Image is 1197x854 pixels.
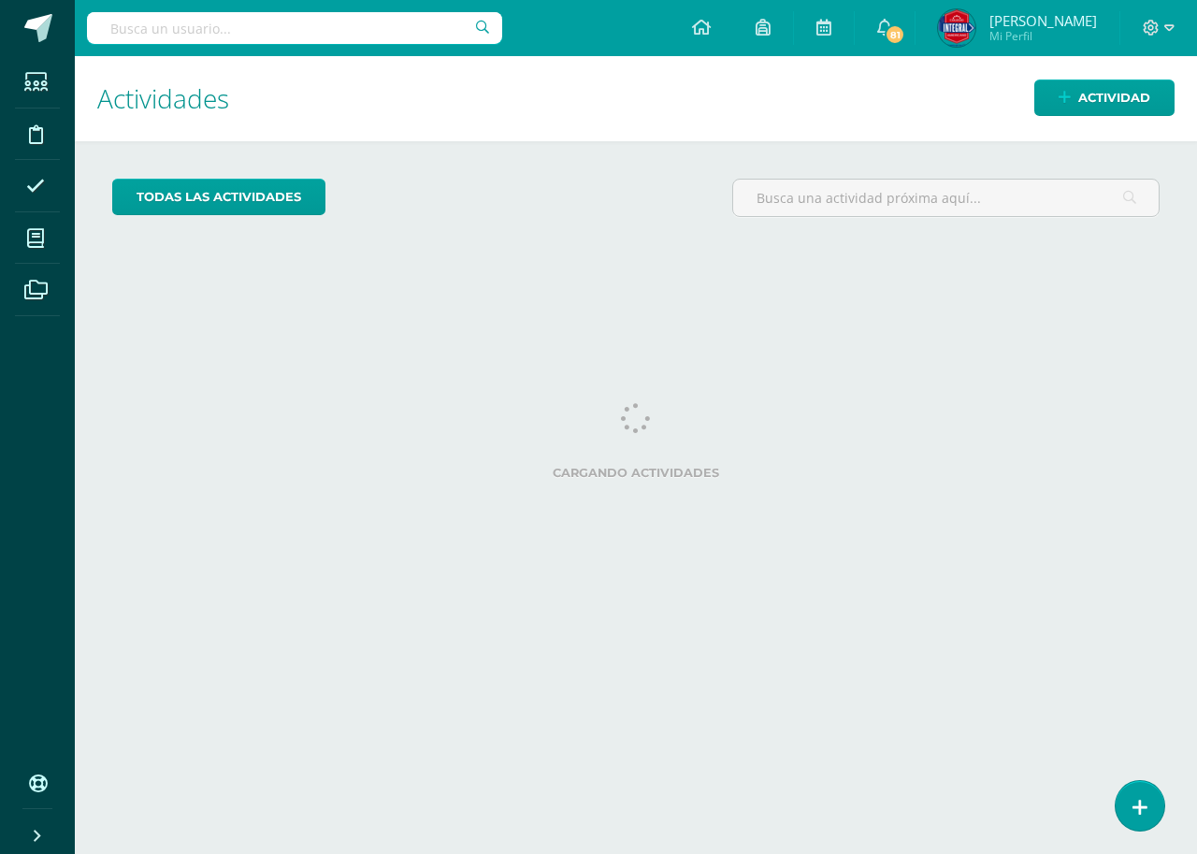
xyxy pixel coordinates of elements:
span: 81 [885,24,905,45]
input: Busca un usuario... [87,12,502,44]
span: [PERSON_NAME] [989,11,1097,30]
label: Cargando actividades [112,466,1160,480]
input: Busca una actividad próxima aquí... [733,180,1159,216]
span: Mi Perfil [989,28,1097,44]
a: Actividad [1034,80,1175,116]
a: todas las Actividades [112,179,325,215]
img: 72ef202106059d2cf8782804515493ae.png [938,9,975,47]
h1: Actividades [97,56,1175,141]
span: Actividad [1078,80,1150,115]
